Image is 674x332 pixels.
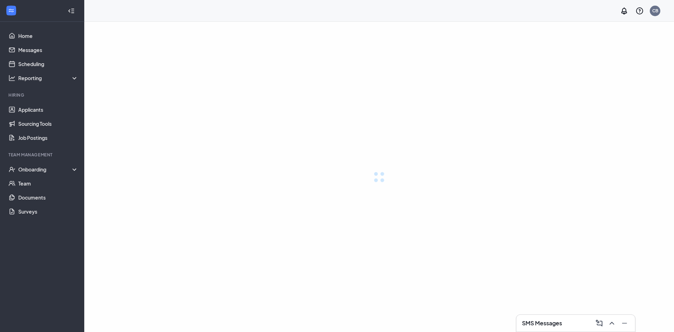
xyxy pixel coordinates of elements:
[606,318,617,329] button: ChevronUp
[593,318,604,329] button: ComposeMessage
[18,57,78,71] a: Scheduling
[608,319,616,327] svg: ChevronUp
[18,131,78,145] a: Job Postings
[8,7,15,14] svg: WorkstreamLogo
[635,7,644,15] svg: QuestionInfo
[8,166,15,173] svg: UserCheck
[18,29,78,43] a: Home
[68,7,75,14] svg: Collapse
[522,319,562,327] h3: SMS Messages
[8,92,77,98] div: Hiring
[18,117,78,131] a: Sourcing Tools
[18,190,78,204] a: Documents
[18,103,78,117] a: Applicants
[620,7,628,15] svg: Notifications
[18,176,78,190] a: Team
[595,319,603,327] svg: ComposeMessage
[8,74,15,82] svg: Analysis
[18,74,79,82] div: Reporting
[18,204,78,219] a: Surveys
[652,8,658,14] div: CB
[18,166,79,173] div: Onboarding
[618,318,629,329] button: Minimize
[18,43,78,57] a: Messages
[620,319,629,327] svg: Minimize
[8,152,77,158] div: Team Management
